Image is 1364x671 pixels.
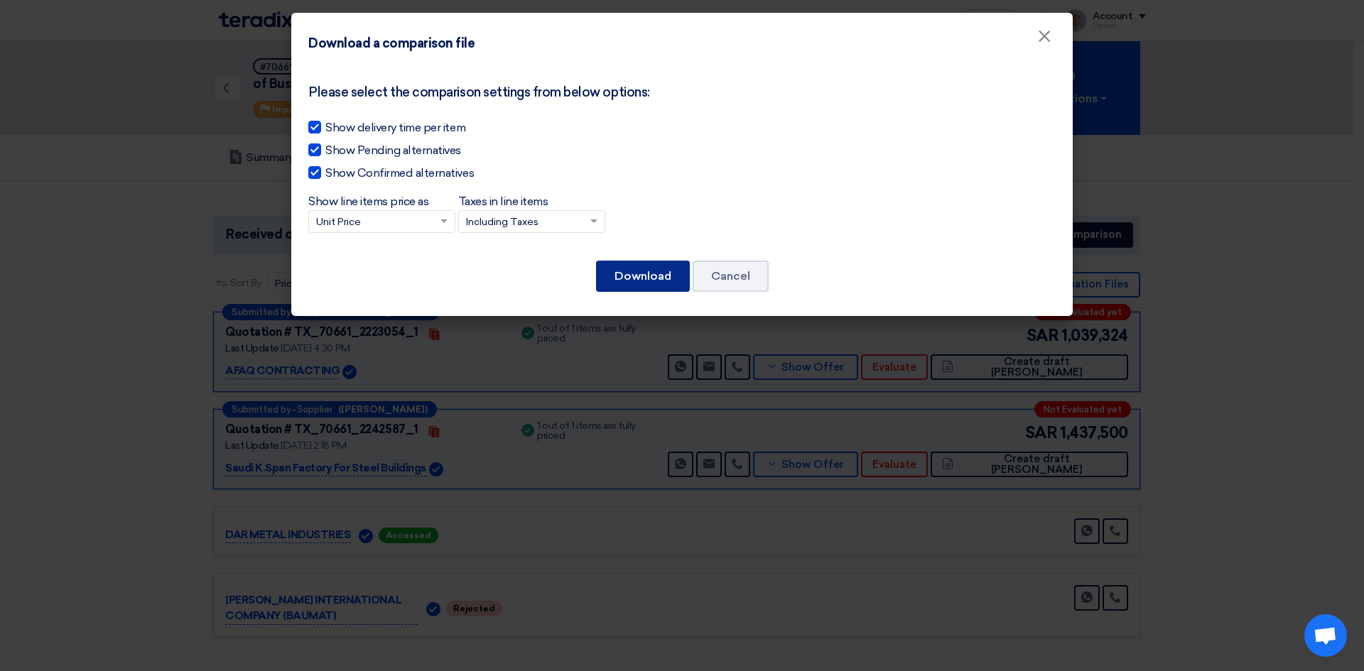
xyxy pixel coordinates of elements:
div: Please select the comparison settings from below options: [308,83,1056,102]
span: Show Pending alternatives [325,142,461,159]
span: Taxes in line items [458,195,548,208]
a: Open chat [1304,614,1347,657]
h4: Download a comparison file [308,34,475,53]
span: Show delivery time per item [325,119,465,136]
span: Show line items price as [308,195,428,208]
button: Download [596,261,690,292]
button: Cancel [693,261,769,292]
button: Close [1026,23,1063,51]
input: Show line items price as Unit Price [316,211,433,234]
input: Taxes in line items Including Taxes [466,211,583,234]
span: Show Confirmed alternatives [325,165,474,182]
span: × [1037,26,1051,54]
